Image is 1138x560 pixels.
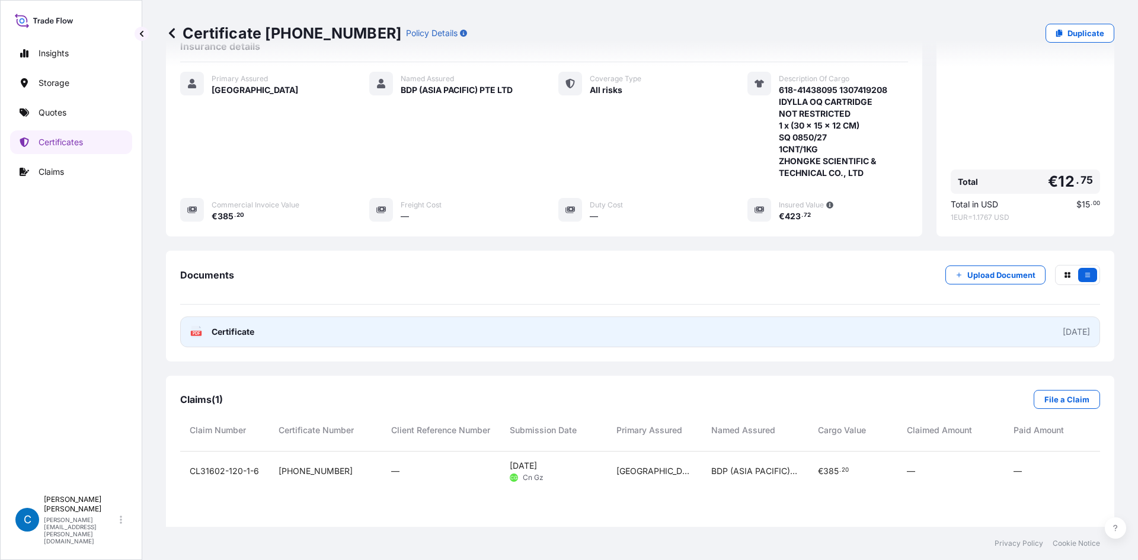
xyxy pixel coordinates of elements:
[218,212,234,220] span: 385
[590,84,622,96] span: All risks
[823,467,839,475] span: 385
[779,200,824,210] span: Insured Value
[804,213,811,217] span: 72
[1058,174,1074,189] span: 12
[711,465,799,477] span: BDP (ASIA PACIFIC) PTE LTD
[818,424,866,436] span: Cargo Value
[590,210,598,222] span: —
[39,166,64,178] p: Claims
[907,465,915,477] span: —
[1076,177,1079,184] span: .
[1091,201,1092,206] span: .
[801,213,803,217] span: .
[590,74,641,84] span: Coverage Type
[190,424,246,436] span: Claim Number
[839,468,841,472] span: .
[951,199,998,210] span: Total in USD
[1053,539,1100,548] a: Cookie Notice
[785,212,801,220] span: 423
[1067,27,1104,39] p: Duplicate
[180,393,223,405] span: Claims (1)
[967,269,1035,281] p: Upload Document
[401,200,442,210] span: Freight Cost
[842,468,849,472] span: 20
[391,465,399,477] span: —
[510,424,577,436] span: Submission Date
[10,101,132,124] a: Quotes
[180,269,234,281] span: Documents
[779,212,785,220] span: €
[951,213,1100,222] span: 1 EUR = 1.1767 USD
[279,465,353,477] span: [PHONE_NUMBER]
[1044,393,1089,405] p: File a Claim
[212,74,268,84] span: Primary Assured
[236,213,244,217] span: 20
[401,74,454,84] span: Named Assured
[1046,24,1114,43] a: Duplicate
[39,136,83,148] p: Certificates
[711,424,775,436] span: Named Assured
[234,213,236,217] span: .
[39,77,69,89] p: Storage
[1048,174,1058,189] span: €
[193,331,200,335] text: PDF
[212,84,298,96] span: [GEOGRAPHIC_DATA]
[24,514,31,526] span: C
[406,27,458,39] p: Policy Details
[10,130,132,154] a: Certificates
[180,316,1100,347] a: PDFCertificate[DATE]
[10,71,132,95] a: Storage
[590,200,623,210] span: Duty Cost
[818,467,823,475] span: €
[1063,326,1090,338] div: [DATE]
[190,465,259,477] span: CL31602-120-1-6
[39,107,66,119] p: Quotes
[958,176,978,188] span: Total
[401,84,513,96] span: BDP (ASIA PACIFIC) PTE LTD
[166,24,401,43] p: Certificate [PHONE_NUMBER]
[510,472,517,484] span: CG
[212,200,299,210] span: Commercial Invoice Value
[523,473,544,482] span: Cn Gz
[1014,424,1064,436] span: Paid Amount
[1076,200,1082,209] span: $
[510,460,537,472] span: [DATE]
[391,424,490,436] span: Client Reference Number
[616,424,682,436] span: Primary Assured
[995,539,1043,548] a: Privacy Policy
[401,210,409,222] span: —
[10,41,132,65] a: Insights
[1034,390,1100,409] a: File a Claim
[616,465,692,477] span: [GEOGRAPHIC_DATA]
[1093,201,1100,206] span: 00
[1014,465,1022,477] span: —
[212,326,254,338] span: Certificate
[10,160,132,184] a: Claims
[1082,200,1090,209] span: 15
[39,47,69,59] p: Insights
[779,74,849,84] span: Description Of Cargo
[1081,177,1093,184] span: 75
[907,424,972,436] span: Claimed Amount
[779,84,908,179] span: 618-41438095 1307419208 IDYLLA OQ CARTRIDGE NOT RESTRICTED 1 x (30 x 15 x 12 CM) SQ 0850/27 1CNT/...
[44,516,117,545] p: [PERSON_NAME][EMAIL_ADDRESS][PERSON_NAME][DOMAIN_NAME]
[212,212,218,220] span: €
[44,495,117,514] p: [PERSON_NAME] [PERSON_NAME]
[279,424,354,436] span: Certificate Number
[945,265,1046,284] button: Upload Document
